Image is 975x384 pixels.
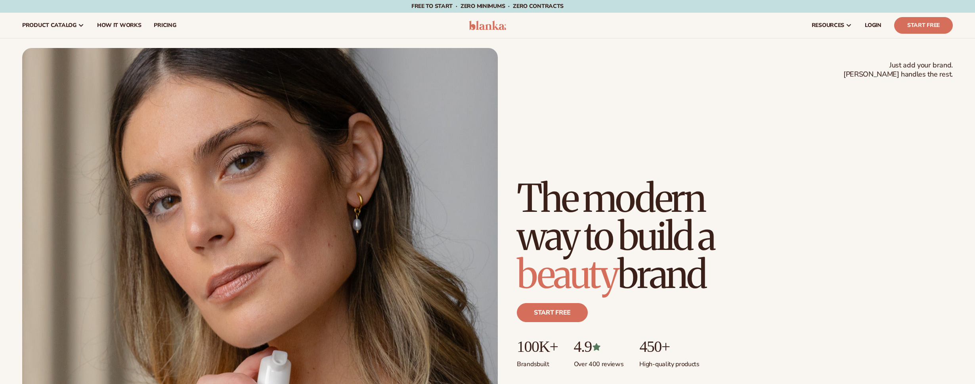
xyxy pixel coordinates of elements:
span: product catalog [22,22,76,29]
a: pricing [147,13,182,38]
p: 100K+ [517,338,558,355]
span: resources [812,22,844,29]
a: Start free [517,303,588,322]
a: product catalog [16,13,91,38]
span: pricing [154,22,176,29]
a: resources [805,13,858,38]
span: Free to start · ZERO minimums · ZERO contracts [411,2,564,10]
p: 450+ [639,338,699,355]
img: logo [469,21,507,30]
p: 4.9 [574,338,624,355]
p: Brands built [517,355,558,369]
span: Just add your brand. [PERSON_NAME] handles the rest. [843,61,953,79]
span: beauty [517,251,617,298]
h1: The modern way to build a brand [517,179,770,294]
a: Start Free [894,17,953,34]
p: Over 400 reviews [574,355,624,369]
span: LOGIN [865,22,881,29]
a: How It Works [91,13,148,38]
span: How It Works [97,22,141,29]
a: LOGIN [858,13,888,38]
p: High-quality products [639,355,699,369]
